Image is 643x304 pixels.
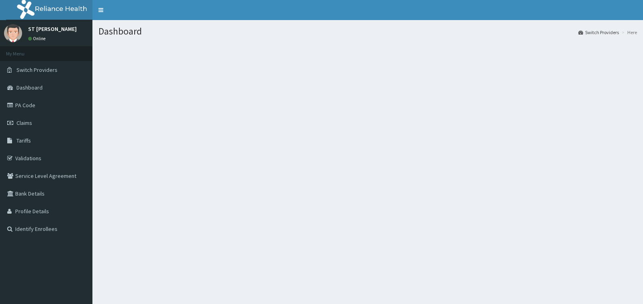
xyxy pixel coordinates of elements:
[28,36,47,41] a: Online
[28,26,77,32] p: ST [PERSON_NAME]
[16,119,32,126] span: Claims
[578,29,619,36] a: Switch Providers
[4,24,22,42] img: User Image
[98,26,637,37] h1: Dashboard
[620,29,637,36] li: Here
[16,84,43,91] span: Dashboard
[16,137,31,144] span: Tariffs
[16,66,57,73] span: Switch Providers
